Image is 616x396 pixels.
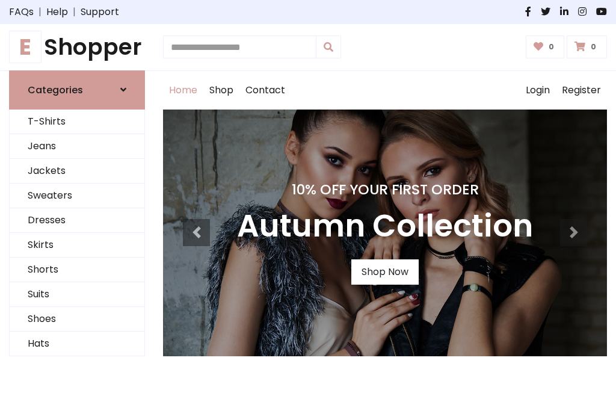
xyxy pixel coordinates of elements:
a: FAQs [9,5,34,19]
a: Support [81,5,119,19]
h1: Shopper [9,34,145,61]
span: 0 [588,42,599,52]
a: Skirts [10,233,144,258]
h6: Categories [28,84,83,96]
a: Jeans [10,134,144,159]
a: Help [46,5,68,19]
a: Contact [239,71,291,110]
a: Categories [9,70,145,110]
a: Sweaters [10,184,144,208]
span: E [9,31,42,63]
a: Shoes [10,307,144,332]
span: | [34,5,46,19]
a: Hats [10,332,144,356]
h3: Autumn Collection [237,208,533,245]
span: 0 [546,42,557,52]
a: T-Shirts [10,110,144,134]
span: | [68,5,81,19]
a: Register [556,71,607,110]
a: 0 [567,36,607,58]
a: Dresses [10,208,144,233]
a: Shop [203,71,239,110]
a: Login [520,71,556,110]
a: EShopper [9,34,145,61]
h4: 10% Off Your First Order [237,181,533,198]
a: Suits [10,282,144,307]
a: Jackets [10,159,144,184]
a: Home [163,71,203,110]
a: Shop Now [351,259,419,285]
a: 0 [526,36,565,58]
a: Shorts [10,258,144,282]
